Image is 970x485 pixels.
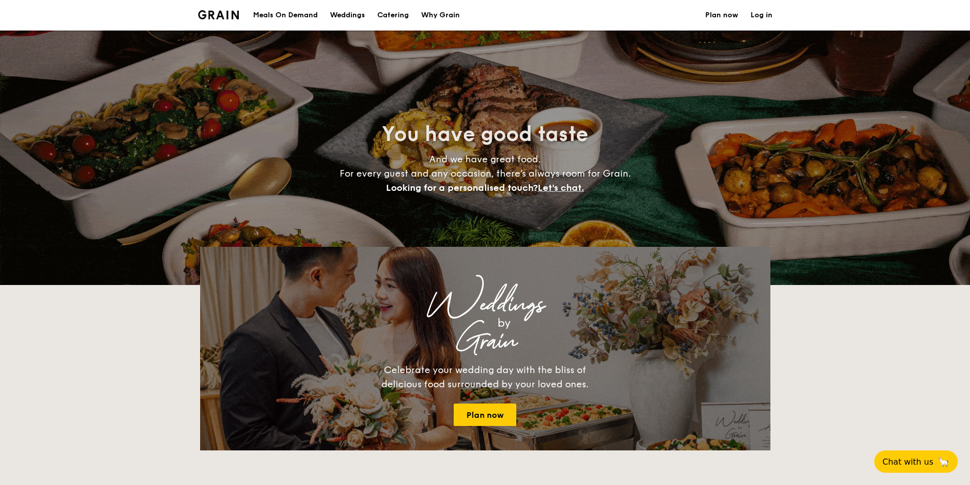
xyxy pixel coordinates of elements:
span: 🦙 [937,456,950,468]
span: Let's chat. [538,182,584,193]
div: Celebrate your wedding day with the bliss of delicious food surrounded by your loved ones. [371,363,600,391]
button: Chat with us🦙 [874,450,958,473]
img: Grain [198,10,239,19]
span: You have good taste [382,122,588,147]
div: Grain [290,332,681,351]
span: Chat with us [882,457,933,467]
div: Loading menus magically... [200,237,770,247]
a: Plan now [454,404,516,426]
span: Looking for a personalised touch? [386,182,538,193]
span: And we have great food. For every guest and any occasion, there’s always room for Grain. [340,154,631,193]
div: by [327,314,681,332]
a: Logotype [198,10,239,19]
div: Weddings [290,296,681,314]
